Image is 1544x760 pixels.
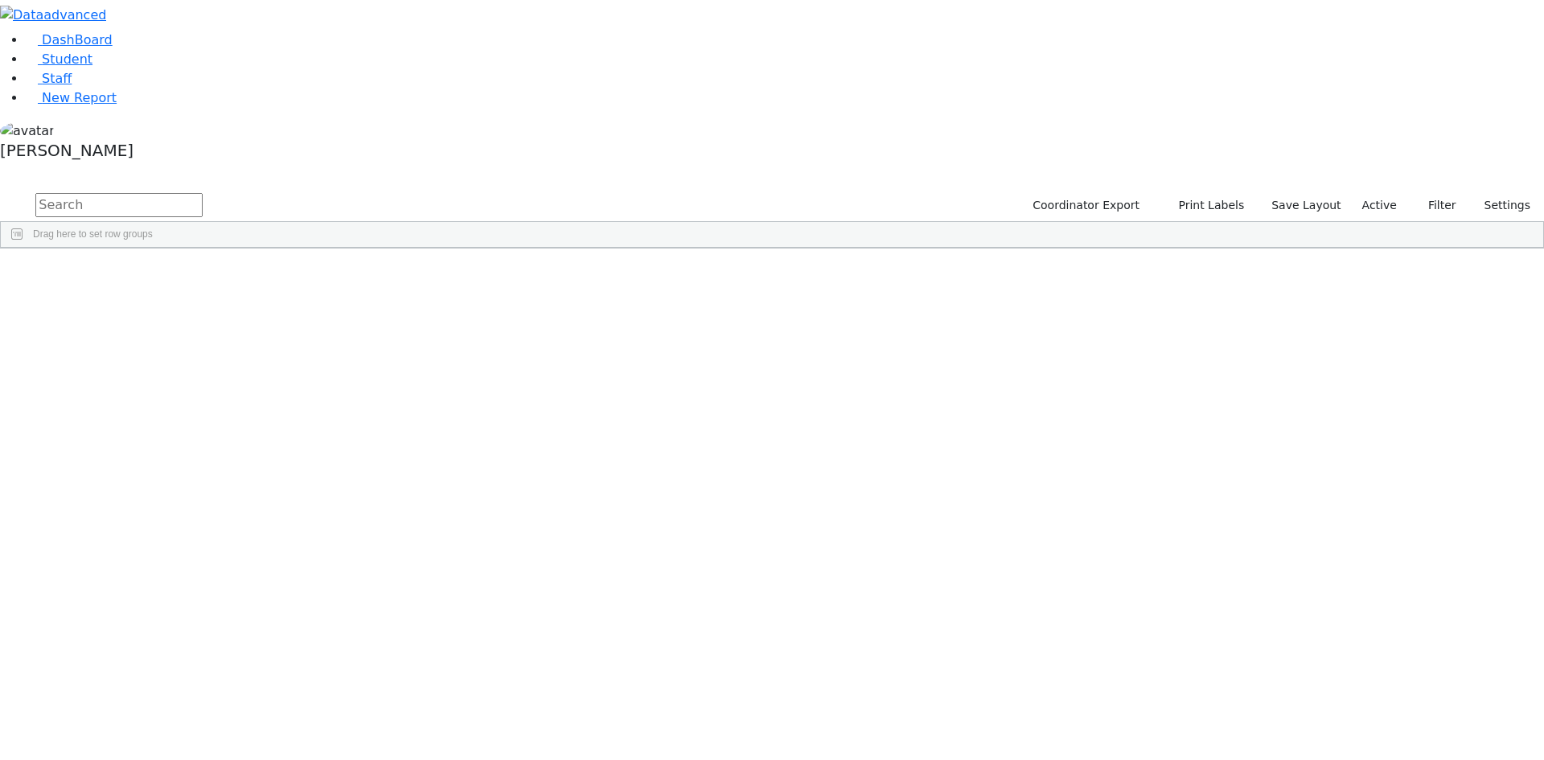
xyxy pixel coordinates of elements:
button: Filter [1407,193,1464,218]
span: Drag here to set row groups [33,228,153,240]
a: DashBoard [26,32,113,47]
label: Active [1355,193,1404,218]
a: Student [26,51,92,67]
span: New Report [42,90,117,105]
a: New Report [26,90,117,105]
span: Student [42,51,92,67]
a: Staff [26,71,72,86]
span: Staff [42,71,72,86]
button: Print Labels [1160,193,1251,218]
span: DashBoard [42,32,113,47]
button: Settings [1464,193,1538,218]
button: Save Layout [1264,193,1348,218]
button: Coordinator Export [1022,193,1147,218]
input: Search [35,193,203,217]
